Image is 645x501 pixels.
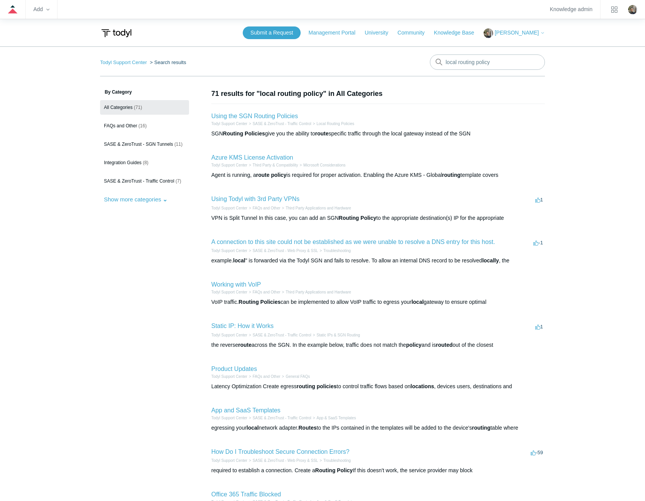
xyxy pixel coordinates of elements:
a: SASE & ZeroTrust - Web Proxy & SSL [253,458,318,463]
li: Static IPs & SGN Routing [311,332,360,338]
a: General FAQs [286,374,310,379]
em: Policy [337,467,353,473]
div: the reverse across the SGN. In the example below, traffic does not match the and is out of the cl... [211,341,545,349]
li: Third Party Applications and Hardware [280,205,351,211]
a: Using the SGN Routing Policies [211,113,298,119]
li: Microsoft Considerations [298,162,346,168]
li: Todyl Support Center [211,374,247,379]
li: Todyl Support Center [211,205,247,211]
span: (8) [143,160,148,165]
li: Todyl Support Center [211,248,247,254]
em: route [315,130,329,137]
span: Integration Guides [104,160,142,165]
span: 1 [535,324,543,330]
li: Todyl Support Center [211,162,247,168]
a: Static IPs & SGN Routing [316,333,360,337]
zd-hc-trigger: Add [33,7,49,12]
a: FAQs and Other [253,374,280,379]
span: (7) [176,178,181,184]
button: [PERSON_NAME] [484,28,545,38]
li: Todyl Support Center [211,121,247,127]
a: SASE & ZeroTrust - Traffic Control [253,122,311,126]
em: local [411,299,424,305]
div: required to establish a connection. Create a If this doesn't work, the service provider may block [211,466,545,475]
div: egressing your network adapter. to the IPs contained in the templates will be added to the device... [211,424,545,432]
li: SASE & ZeroTrust - Web Proxy & SSL [247,248,318,254]
a: FAQs and Other (16) [100,119,189,133]
li: Third Party Applications and Hardware [280,289,351,295]
a: App and SaaS Templates [211,407,280,414]
li: Todyl Support Center [211,415,247,421]
span: (11) [174,142,183,147]
a: How Do I Troubleshoot Secure Connection Errors? [211,448,349,455]
a: Todyl Support Center [100,59,147,65]
a: Todyl Support Center [211,416,247,420]
h3: By Category [100,89,189,96]
a: Community [398,29,433,37]
a: SASE & ZeroTrust - Web Proxy & SSL [253,249,318,253]
span: -59 [531,450,543,455]
input: Search [430,54,545,70]
img: Todyl Support Center Help Center home page [100,26,133,40]
span: FAQs and Other [104,123,137,129]
h1: 71 results for "local routing policy" in All Categories [211,89,545,99]
a: Third Party Applications and Hardware [286,290,351,294]
a: Knowledge Base [434,29,482,37]
em: Policies [245,130,265,137]
a: Office 365 Traffic Blocked [211,491,281,498]
a: Todyl Support Center [211,163,247,167]
a: App & SaaS Templates [316,416,356,420]
a: SASE & ZeroTrust - Traffic Control [253,333,311,337]
li: FAQs and Other [247,289,280,295]
a: Troubleshooting [323,249,350,253]
a: Todyl Support Center [211,290,247,294]
a: Microsoft Considerations [303,163,346,167]
li: SASE & ZeroTrust - Traffic Control [247,332,311,338]
em: Policies [260,299,281,305]
span: -1 [533,240,543,246]
li: Troubleshooting [318,248,350,254]
div: SGN give you the ability to specific traffic through the local gateway instead of the SGN [211,130,545,138]
a: Using Todyl with 3rd Party VPNs [211,196,299,202]
a: Third Party Applications and Hardware [286,206,351,210]
a: Static IP: How it Works [211,323,273,329]
em: policies [317,383,337,389]
div: Latency Optimization Create egress to control traffic flows based on , devices users, destination... [211,382,545,391]
span: SASE & ZeroTrust - Traffic Control [104,178,174,184]
em: route [238,342,252,348]
div: VPN is Split Tunnel In this case, you can add an SGN to the appropriate destination(s) IP for the... [211,214,545,222]
em: Routing [223,130,243,137]
span: (16) [138,123,146,129]
div: Agent is running, a is required for proper activation. Enabling the Azure KMS - Global template c... [211,171,545,179]
em: routing [442,172,461,178]
a: Todyl Support Center [211,333,247,337]
span: 1 [535,197,543,203]
em: local [247,425,259,431]
a: Troubleshooting [323,458,350,463]
em: routed [436,342,453,348]
a: Management Portal [309,29,363,37]
em: locally [482,257,499,264]
img: user avatar [628,5,637,14]
a: Third Party & Compatibility [253,163,298,167]
a: Todyl Support Center [211,458,247,463]
a: Todyl Support Center [211,122,247,126]
a: FAQs and Other [253,290,280,294]
em: routing [297,383,315,389]
li: Local Routing Policies [311,121,354,127]
a: Submit a Request [243,26,301,39]
a: Local Routing Policies [316,122,354,126]
em: policy [271,172,286,178]
em: policy [406,342,421,348]
span: (71) [134,105,142,110]
li: FAQs and Other [247,374,280,379]
a: SASE & ZeroTrust - Traffic Control [253,416,311,420]
li: App & SaaS Templates [311,415,356,421]
li: General FAQs [280,374,310,379]
em: route [256,172,270,178]
li: SASE & ZeroTrust - Traffic Control [247,415,311,421]
a: Knowledge admin [550,7,592,12]
a: All Categories (71) [100,100,189,115]
em: local [233,257,245,264]
li: Todyl Support Center [211,289,247,295]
